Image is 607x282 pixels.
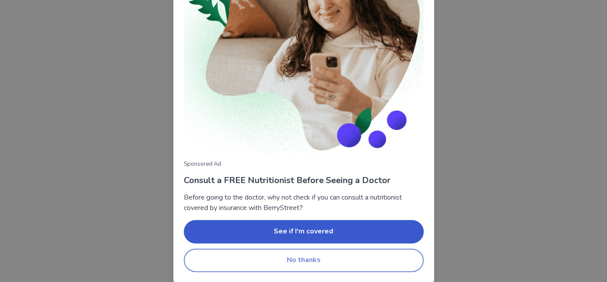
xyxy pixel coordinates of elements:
[184,160,424,169] p: Sponsored Ad
[184,192,424,213] p: Before going to the doctor, why not check if you can consult a nutritionist covered by insurance ...
[184,249,424,272] button: No thanks
[184,174,424,187] p: Consult a FREE Nutritionist Before Seeing a Doctor
[184,220,424,243] button: See if I'm covered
